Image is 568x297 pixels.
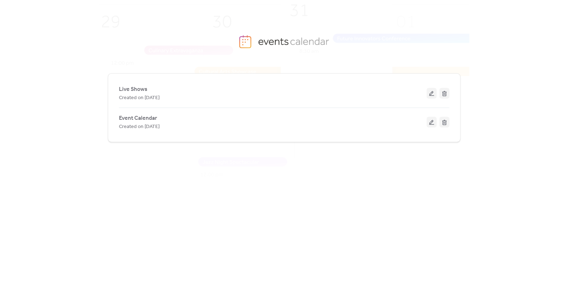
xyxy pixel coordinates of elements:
[119,114,157,123] span: Event Calendar
[119,87,147,91] a: Live Shows
[119,116,157,120] a: Event Calendar
[119,123,160,131] span: Created on [DATE]
[119,94,160,102] span: Created on [DATE]
[119,85,147,94] span: Live Shows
